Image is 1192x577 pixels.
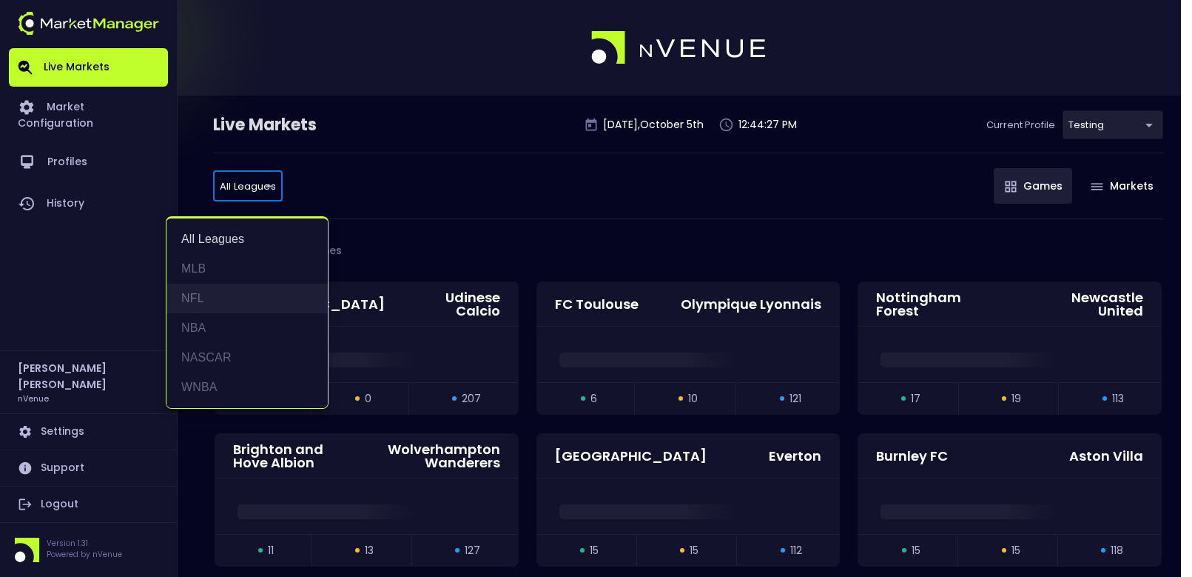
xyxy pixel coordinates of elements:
[166,254,328,284] li: MLB
[166,284,328,313] li: NFL
[166,313,328,343] li: NBA
[166,343,328,373] li: NASCAR
[166,224,328,254] li: All Leagues
[166,373,328,402] li: WNBA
